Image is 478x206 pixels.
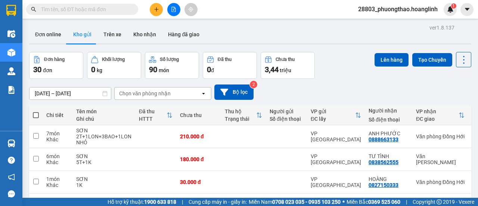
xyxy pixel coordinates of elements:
[6,5,16,16] img: logo-vxr
[276,57,295,62] div: Chưa thu
[139,116,167,122] div: HTTT
[162,25,205,43] button: Hàng đã giao
[416,108,459,114] div: VP nhận
[8,190,15,197] span: message
[270,116,303,122] div: Số điện thoại
[76,133,131,145] div: 2T+1LON+3BAO+1LON NHỎ
[8,157,15,164] span: question-circle
[29,52,83,79] button: Đơn hàng30đơn
[167,3,180,16] button: file-add
[369,130,409,136] div: ANH PHƯỚC
[76,153,131,159] div: SƠN
[97,67,102,73] span: kg
[201,90,207,96] svg: open
[8,173,15,181] span: notification
[369,159,398,165] div: 0838562555
[154,7,159,12] span: plus
[91,65,95,74] span: 0
[369,176,409,182] div: HOÀNG
[184,3,198,16] button: aim
[452,3,455,9] span: 1
[369,117,409,123] div: Số điện thoại
[44,57,65,62] div: Đơn hàng
[46,112,69,118] div: Chi tiết
[46,159,69,165] div: Khác
[250,81,257,88] sup: 2
[368,199,400,205] strong: 0369 525 060
[41,5,129,13] input: Tìm tên, số ĐT hoặc mã đơn
[150,3,163,16] button: plus
[119,90,171,97] div: Chọn văn phòng nhận
[412,105,468,125] th: Toggle SortBy
[207,65,211,74] span: 0
[189,198,247,206] span: Cung cấp máy in - giấy in:
[76,127,131,133] div: SƠN
[7,49,15,56] img: warehouse-icon
[139,108,167,114] div: Đã thu
[460,3,474,16] button: caret-down
[311,130,361,142] div: VP [GEOGRAPHIC_DATA]
[437,199,442,205] span: copyright
[451,3,456,9] sup: 1
[369,136,398,142] div: 0888663133
[211,67,214,73] span: đ
[33,65,41,74] span: 30
[46,153,69,159] div: 6 món
[144,199,176,205] strong: 1900 633 818
[307,105,365,125] th: Toggle SortBy
[46,130,69,136] div: 7 món
[352,4,444,14] span: 28803_phuongthao.hoanglinh
[135,105,176,125] th: Toggle SortBy
[464,6,471,13] span: caret-down
[127,25,162,43] button: Kho nhận
[180,133,217,139] div: 210.000 đ
[180,179,217,185] div: 30.000 đ
[159,67,169,73] span: món
[7,67,15,75] img: warehouse-icon
[76,108,131,114] div: Tên món
[214,84,254,100] button: Bộ lọc
[369,108,409,114] div: Người nhận
[311,108,355,114] div: VP gửi
[270,108,303,114] div: Người gửi
[280,67,291,73] span: triệu
[31,7,36,12] span: search
[447,6,454,13] img: icon-new-feature
[416,133,465,139] div: Văn phòng Đồng Hới
[188,7,193,12] span: aim
[342,200,345,203] span: ⚪️
[221,105,266,125] th: Toggle SortBy
[311,153,361,165] div: VP [GEOGRAPHIC_DATA]
[369,182,398,188] div: 0827150333
[416,153,465,165] div: Văn [PERSON_NAME]
[429,24,454,32] div: ver 1.8.137
[7,139,15,147] img: warehouse-icon
[29,25,67,43] button: Đơn online
[7,86,15,94] img: solution-icon
[76,176,131,182] div: SƠN
[311,116,355,122] div: ĐC lấy
[7,30,15,38] img: warehouse-icon
[46,182,69,188] div: Khác
[369,153,409,159] div: TƯ TÌNH
[416,116,459,122] div: ĐC giao
[182,198,183,206] span: |
[225,108,256,114] div: Thu hộ
[203,52,257,79] button: Đã thu0đ
[76,159,131,165] div: 5T+1K
[108,198,176,206] span: Hỗ trợ kỹ thuật:
[225,116,256,122] div: Trạng thái
[171,7,176,12] span: file-add
[43,67,52,73] span: đơn
[76,116,131,122] div: Ghi chú
[67,25,97,43] button: Kho gửi
[145,52,199,79] button: Số lượng90món
[272,199,341,205] strong: 0708 023 035 - 0935 103 250
[30,87,111,99] input: Select a date range.
[265,65,279,74] span: 3,44
[218,57,232,62] div: Đã thu
[97,25,127,43] button: Trên xe
[46,136,69,142] div: Khác
[375,53,409,67] button: Lên hàng
[406,198,407,206] span: |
